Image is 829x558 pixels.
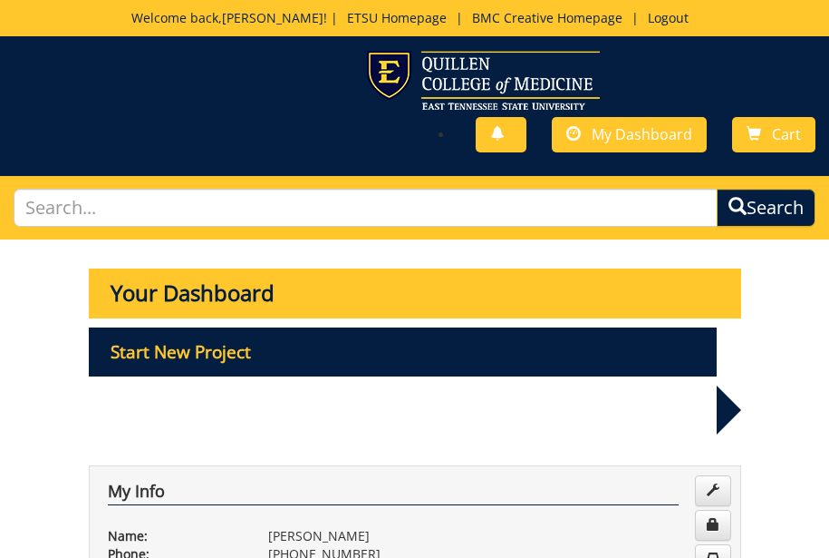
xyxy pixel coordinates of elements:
a: [PERSON_NAME] [222,9,323,26]
a: Edit Info [695,475,731,506]
span: My Dashboard [592,124,692,144]
span: Cart [772,124,801,144]
p: Start New Project [89,328,717,377]
input: Search... [14,189,718,228]
p: Welcome back, ! | | | [82,9,747,27]
h4: My Info [108,483,679,506]
a: Logout [639,9,698,26]
img: ETSU logo [367,51,600,110]
a: Start New Project [89,345,717,362]
button: Search [717,189,815,228]
p: Your Dashboard [89,269,741,318]
a: BMC Creative Homepage [463,9,631,26]
p: [PERSON_NAME] [268,527,722,545]
p: Name: [108,527,241,545]
a: Change Password [695,510,731,541]
a: ETSU Homepage [338,9,456,26]
a: Cart [732,117,815,152]
a: My Dashboard [552,117,707,152]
